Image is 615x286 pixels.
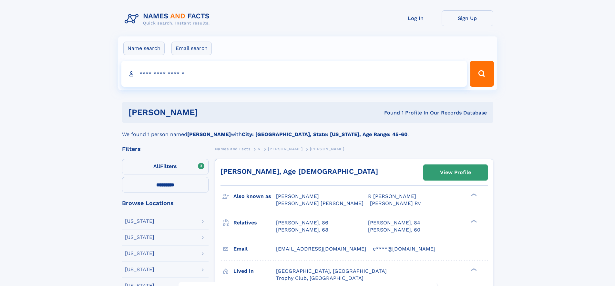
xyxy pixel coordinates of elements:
[470,61,494,87] button: Search Button
[220,167,378,175] a: [PERSON_NAME], Age [DEMOGRAPHIC_DATA]
[310,147,344,151] span: [PERSON_NAME]
[122,10,215,28] img: Logo Names and Facts
[276,275,364,281] span: Trophy Club, [GEOGRAPHIC_DATA]
[440,165,471,180] div: View Profile
[268,147,302,151] span: [PERSON_NAME]
[258,145,261,153] a: N
[368,226,420,233] a: [PERSON_NAME], 60
[121,61,467,87] input: search input
[153,163,160,169] span: All
[276,200,364,206] span: [PERSON_NAME] [PERSON_NAME]
[122,159,209,174] label: Filters
[125,235,154,240] div: [US_STATE]
[390,10,442,26] a: Log In
[469,193,477,197] div: ❯
[125,219,154,224] div: [US_STATE]
[125,267,154,272] div: [US_STATE]
[123,42,165,55] label: Name search
[276,226,328,233] a: [PERSON_NAME], 68
[233,191,276,202] h3: Also known as
[122,146,209,152] div: Filters
[233,243,276,254] h3: Email
[128,108,291,116] h1: [PERSON_NAME]
[242,131,407,137] b: City: [GEOGRAPHIC_DATA], State: [US_STATE], Age Range: 45-60
[233,217,276,228] h3: Relatives
[268,145,302,153] a: [PERSON_NAME]
[291,109,487,116] div: Found 1 Profile In Our Records Database
[122,200,209,206] div: Browse Locations
[276,246,366,252] span: [EMAIL_ADDRESS][DOMAIN_NAME]
[370,200,421,206] span: [PERSON_NAME] Rv
[187,131,231,137] b: [PERSON_NAME]
[442,10,493,26] a: Sign Up
[368,193,416,199] span: R [PERSON_NAME]
[424,165,487,180] a: View Profile
[469,267,477,271] div: ❯
[233,266,276,277] h3: Lived in
[125,251,154,256] div: [US_STATE]
[368,219,420,226] a: [PERSON_NAME], 84
[258,147,261,151] span: N
[276,219,328,226] a: [PERSON_NAME], 86
[276,268,387,274] span: [GEOGRAPHIC_DATA], [GEOGRAPHIC_DATA]
[469,219,477,223] div: ❯
[215,145,251,153] a: Names and Facts
[171,42,212,55] label: Email search
[122,123,493,138] div: We found 1 person named with .
[276,193,319,199] span: [PERSON_NAME]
